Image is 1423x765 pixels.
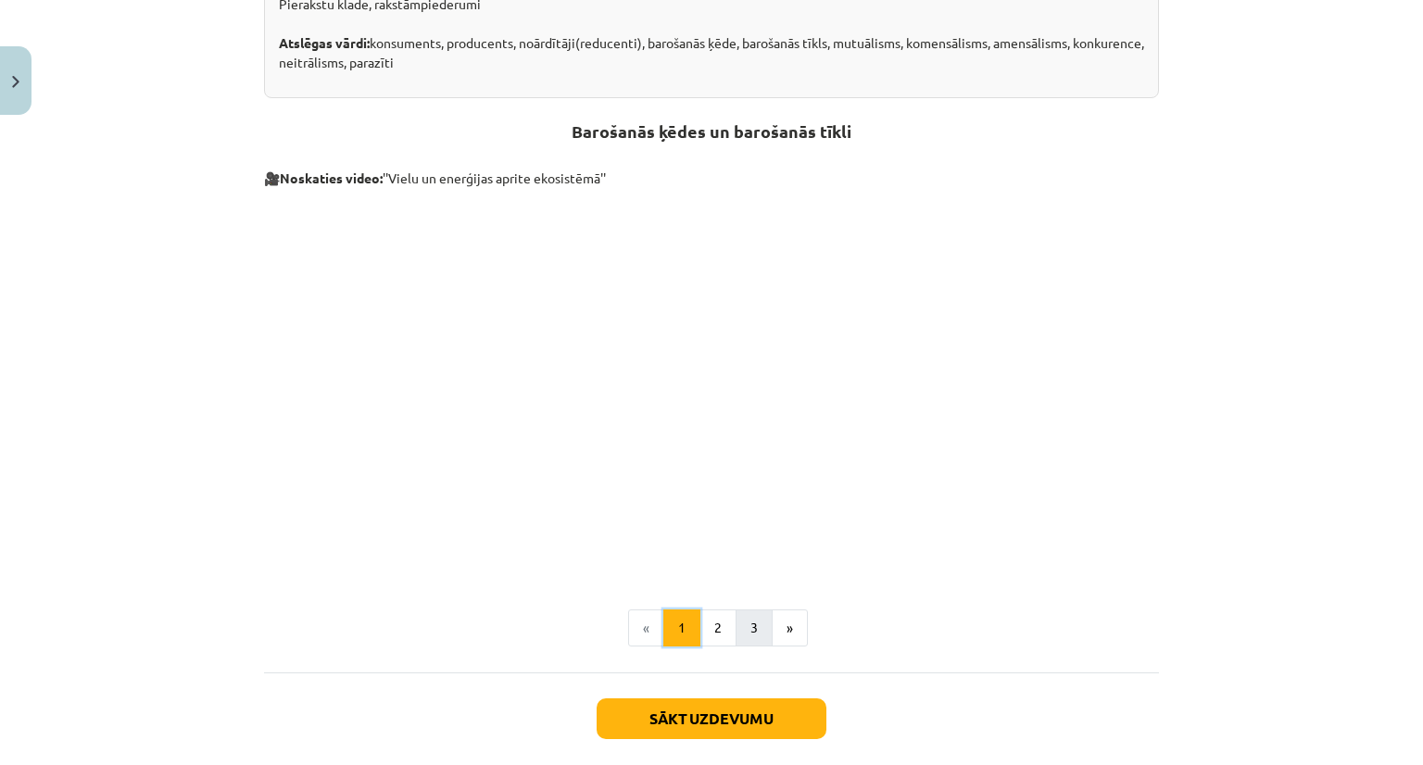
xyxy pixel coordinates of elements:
strong: Barošanās ķēdes un barošanās tīkli [572,120,851,142]
p: 🎥 ''Vielu un enerģijas aprite ekosistēmā'' [264,169,1159,188]
button: 2 [699,609,737,646]
button: 3 [736,609,773,646]
img: icon-close-lesson-0947bae3869378f0d4975bcd49f059093ad1ed9edebbc8119c70593378902aed.svg [12,76,19,88]
nav: Page navigation example [264,609,1159,646]
button: Sākt uzdevumu [597,698,826,739]
button: » [772,609,808,646]
strong: Noskaties video: [280,169,383,186]
strong: Atslēgas vārdi: [279,34,370,51]
button: 1 [663,609,700,646]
